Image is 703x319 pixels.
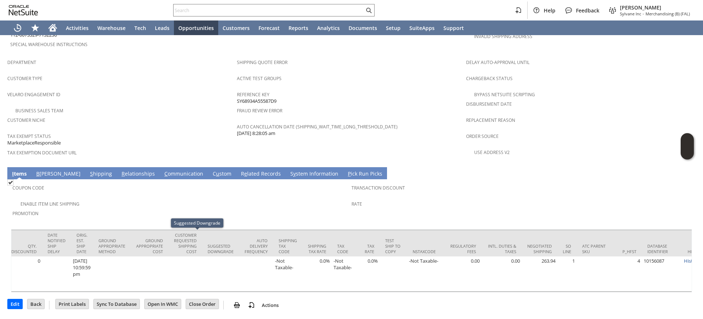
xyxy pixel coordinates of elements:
a: Recent Records [9,20,26,35]
a: SuiteApps [405,20,439,35]
td: -Not Taxable- [273,256,302,292]
td: 0 [6,256,42,292]
a: Customer Niche [7,117,45,123]
a: Home [44,20,62,35]
a: Invalid Shipping Address [474,33,532,40]
span: Setup [386,25,401,31]
a: Shipping Quote Error [237,59,287,65]
a: Department [7,59,36,65]
a: Special Warehouse Instructions [10,41,88,48]
a: Tax Exempt Status [7,133,51,139]
svg: Search [364,6,373,15]
td: [DATE] 10:59:59 pm [71,256,93,292]
div: SO Line [563,243,571,254]
a: Replacement reason [466,117,515,123]
svg: Recent Records [13,23,22,32]
span: Forecast [258,25,280,31]
div: Negotiated Shipping [527,243,552,254]
span: C [164,170,168,177]
div: Shipping Tax Code [279,238,297,254]
td: 0.0% [302,256,332,292]
div: Suggested Downgrade [174,220,220,226]
div: Regulatory Fees [447,243,476,254]
a: Coupon Code [12,185,44,191]
a: Disbursement Date [466,101,512,107]
span: Opportunities [178,25,214,31]
td: 10156087 [642,256,682,292]
span: MarketplaceResponsible [7,139,61,146]
a: Items [10,170,29,178]
div: P_HFST [622,249,636,254]
span: [PERSON_NAME] [620,4,690,11]
a: Tech [130,20,150,35]
span: R [122,170,125,177]
td: 0.0% [359,256,380,292]
div: Customer Requested Shipping Cost [174,232,197,254]
a: Order Source [466,133,499,139]
td: 0.00 [481,256,522,292]
td: 1 [557,256,577,292]
span: B [36,170,40,177]
span: Customers [223,25,250,31]
a: Tax Exemption Document URL [7,150,77,156]
a: System Information [289,170,340,178]
span: Analytics [317,25,340,31]
div: Ground Appropriate Method [98,238,125,254]
a: Reports [284,20,313,35]
a: Unrolled view on [682,169,691,177]
div: Tax Rate [365,243,374,254]
span: Sylvane Inc [620,11,641,16]
span: P [348,170,351,177]
div: Auto Delivery Frequency [245,238,268,254]
img: add-record.svg [247,301,256,309]
span: SY68934A55587D9 [237,98,276,105]
span: SuiteApps [409,25,435,31]
span: Oracle Guided Learning Widget. To move around, please hold and drag [681,147,694,160]
span: Help [544,7,555,14]
div: Orig. Est. Ship Date [77,232,88,254]
span: Feedback [576,7,599,14]
span: Leads [155,25,170,31]
td: -Not Taxable- [407,256,441,292]
input: Close Order [186,299,219,309]
div: Qty. Discounted [11,243,37,254]
a: Analytics [313,20,344,35]
a: Transaction Discount [351,185,405,191]
a: Use Address V2 [474,149,510,155]
a: B[PERSON_NAME] [34,170,82,178]
img: Checked [7,179,14,185]
svg: Shortcuts [31,23,40,32]
a: Communication [163,170,205,178]
a: History [684,258,700,264]
span: y [293,170,296,177]
span: Warehouse [97,25,126,31]
span: - [643,11,644,16]
a: Documents [344,20,382,35]
td: 0.00 [441,256,481,292]
a: Rate [351,201,362,207]
div: Database Identifier [647,243,677,254]
a: Leads [150,20,174,35]
a: Custom [211,170,233,178]
a: Velaro Engagement ID [7,91,60,98]
div: Ground Appropriate Cost [136,238,163,254]
input: Open In WMC [145,299,181,309]
td: 4 [617,256,642,292]
a: Actions [259,302,282,308]
svg: Home [48,23,57,32]
a: Relationships [120,170,157,178]
span: e [244,170,247,177]
input: Sync To Database [94,299,140,309]
a: Forecast [254,20,284,35]
span: 112-0073329-7132236 [10,31,57,38]
input: Print Labels [56,299,89,309]
span: Tech [134,25,146,31]
div: Date Notified Ship Delay [48,232,66,254]
a: Shipping [88,170,114,178]
a: Business Sales Team [15,108,63,114]
div: Shipping Tax Rate [308,243,326,254]
span: Support [443,25,464,31]
div: Shortcuts [26,20,44,35]
svg: logo [9,5,38,15]
a: Active Test Groups [237,75,282,82]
